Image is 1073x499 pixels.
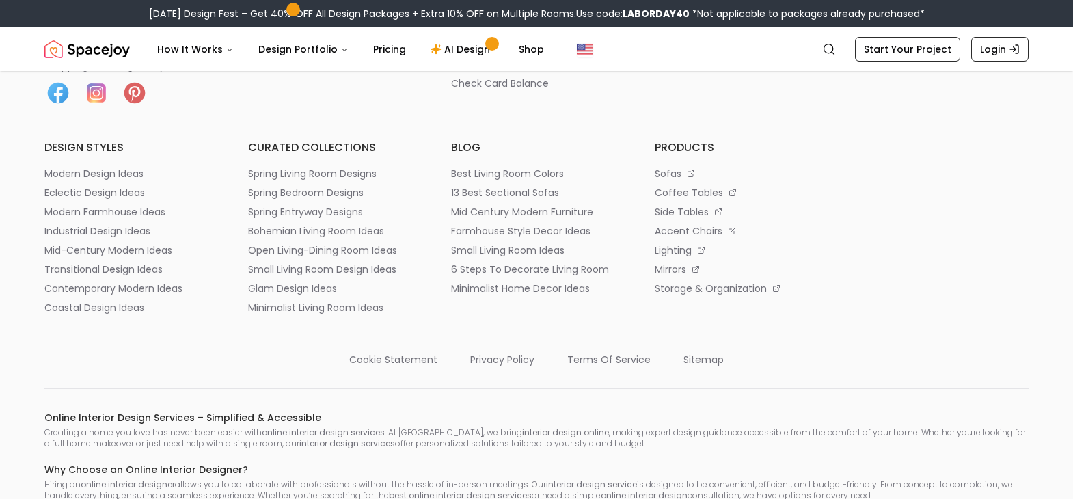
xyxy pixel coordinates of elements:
[44,205,215,219] a: modern farmhouse ideas
[248,167,377,180] p: spring living room designs
[655,186,826,200] a: coffee tables
[248,205,419,219] a: spring entryway designs
[567,347,651,366] a: terms of service
[121,79,148,107] img: Pinterest icon
[44,205,165,219] p: modern farmhouse ideas
[44,79,72,107] img: Facebook icon
[655,243,826,257] a: lighting
[655,205,826,219] a: side tables
[248,243,397,257] p: open living-dining room ideas
[44,167,144,180] p: modern design ideas
[683,353,724,366] p: sitemap
[262,427,385,438] strong: online interior design services
[451,167,622,180] a: best living room colors
[44,411,1029,424] h6: Online Interior Design Services – Simplified & Accessible
[470,353,534,366] p: privacy policy
[44,301,215,314] a: coastal design ideas
[44,243,172,257] p: mid-century modern ideas
[655,282,826,295] a: storage & organization
[655,167,826,180] a: sofas
[451,282,590,295] p: minimalist home decor ideas
[44,224,215,238] a: industrial design ideas
[44,282,215,295] a: contemporary modern ideas
[248,224,419,238] a: bohemian living room ideas
[44,139,215,156] h6: design styles
[44,36,130,63] a: Spacejoy
[247,36,359,63] button: Design Portfolio
[248,139,419,156] h6: curated collections
[44,282,182,295] p: contemporary modern ideas
[451,77,622,90] a: check card balance
[362,36,417,63] a: Pricing
[149,7,925,21] div: [DATE] Design Fest – Get 40% OFF All Design Packages + Extra 10% OFF on Multiple Rooms.
[248,205,363,219] p: spring entryway designs
[655,224,722,238] p: accent chairs
[655,282,767,295] p: storage & organization
[44,262,163,276] p: transitional design ideas
[248,243,419,257] a: open living-dining room ideas
[44,427,1029,449] p: Creating a home you love has never been easier with . At [GEOGRAPHIC_DATA], we bring , making exp...
[248,224,384,238] p: bohemian living room ideas
[451,186,559,200] p: 13 best sectional sofas
[248,301,419,314] a: minimalist living room ideas
[44,463,1029,476] h6: Why Choose an Online Interior Designer?
[655,205,709,219] p: side tables
[451,139,622,156] h6: blog
[451,77,549,90] p: check card balance
[44,27,1029,71] nav: Global
[44,186,215,200] a: eclectic design ideas
[655,139,826,156] h6: products
[855,37,960,62] a: Start Your Project
[655,186,723,200] p: coffee tables
[451,205,622,219] a: mid century modern furniture
[44,167,215,180] a: modern design ideas
[420,36,505,63] a: AI Design
[623,7,690,21] b: LABORDAY40
[470,347,534,366] a: privacy policy
[508,36,555,63] a: Shop
[451,243,565,257] p: small living room ideas
[248,282,337,295] p: glam design ideas
[146,36,555,63] nav: Main
[577,41,593,57] img: United States
[44,186,145,200] p: eclectic design ideas
[451,205,593,219] p: mid century modern furniture
[81,478,175,490] strong: online interior designer
[567,353,651,366] p: terms of service
[690,7,925,21] span: *Not applicable to packages already purchased*
[451,262,609,276] p: 6 steps to decorate living room
[248,186,419,200] a: spring bedroom designs
[971,37,1029,62] a: Login
[655,167,681,180] p: sofas
[451,262,622,276] a: 6 steps to decorate living room
[451,224,622,238] a: farmhouse style decor ideas
[655,224,826,238] a: accent chairs
[146,36,245,63] button: How It Works
[44,262,215,276] a: transitional design ideas
[655,262,686,276] p: mirrors
[451,186,622,200] a: 13 best sectional sofas
[248,262,396,276] p: small living room design ideas
[248,167,419,180] a: spring living room designs
[248,186,364,200] p: spring bedroom designs
[83,79,110,107] img: Instagram icon
[546,478,637,490] strong: interior design service
[349,353,437,366] p: cookie statement
[44,301,144,314] p: coastal design ideas
[248,282,419,295] a: glam design ideas
[451,243,622,257] a: small living room ideas
[248,262,419,276] a: small living room design ideas
[299,437,395,449] strong: interior design services
[349,347,437,366] a: cookie statement
[44,243,215,257] a: mid-century modern ideas
[655,243,692,257] p: lighting
[451,282,622,295] a: minimalist home decor ideas
[44,224,150,238] p: industrial design ideas
[248,301,383,314] p: minimalist living room ideas
[576,7,690,21] span: Use code:
[522,427,609,438] strong: interior design online
[451,167,564,180] p: best living room colors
